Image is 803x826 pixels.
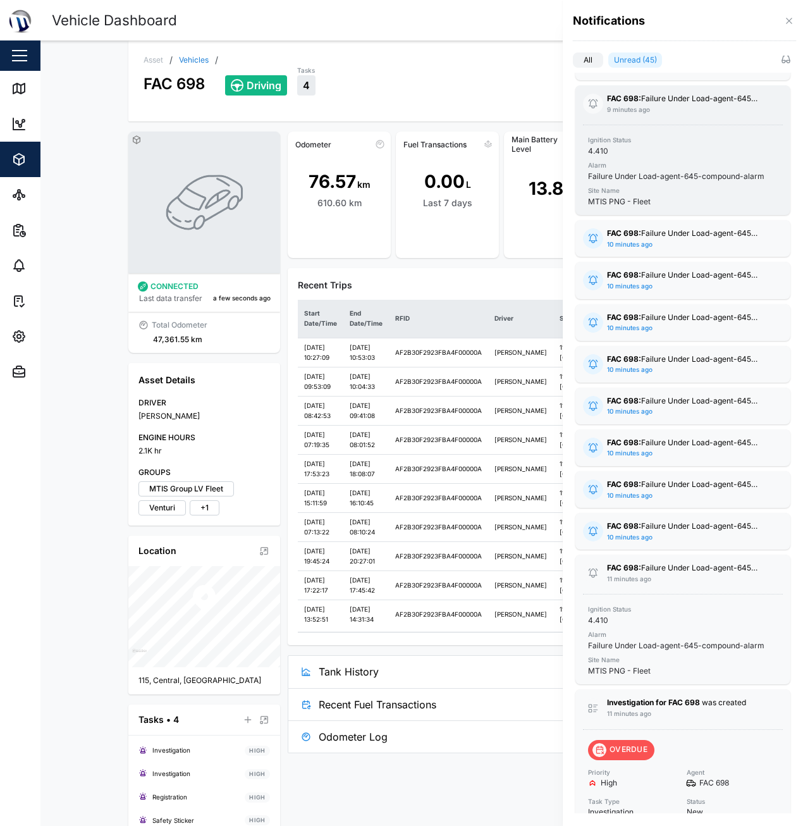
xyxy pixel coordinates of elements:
div: Failure Under Load-agent-645-compound-alarm [607,93,759,105]
div: Failure Under Load-agent-645-compound-alarm [607,521,759,533]
div: 10 minutes ago [607,448,653,459]
strong: FAC 698: [607,94,641,103]
div: Failure Under Load-agent-645-compound-alarm [607,228,759,240]
div: 10 minutes ago [607,365,653,375]
div: Failure Under Load-agent-645-compound-alarm [588,171,764,183]
div: Agent [687,768,778,778]
div: 10 minutes ago [607,491,653,501]
div: Failure Under Load-agent-645-compound-alarm [607,395,759,407]
div: 10 minutes ago [607,240,653,250]
div: Priority [588,768,679,778]
div: MTIS PNG - Fleet [588,196,651,208]
div: Alarm [588,161,778,171]
a: OVERDUE [588,744,654,757]
div: 10 minutes ago [607,281,653,292]
div: was created [607,697,759,709]
div: New [687,806,703,818]
div: 10 minutes ago [607,533,653,543]
div: 10 minutes ago [607,407,653,417]
strong: Investigation for FAC 698 [607,698,700,707]
div: 11 minutes ago [607,574,651,584]
label: All [573,52,603,68]
div: Site Name [588,655,778,665]
div: Site Name [588,186,778,196]
div: 4.410 [588,145,608,157]
div: Ignition Status [588,135,778,145]
strong: FAC 698: [607,312,641,322]
div: High [601,777,617,789]
label: Unread (45) [608,52,662,68]
strong: FAC 698: [607,438,641,447]
strong: FAC 698: [607,521,641,531]
div: 4.410 [588,615,608,627]
div: Failure Under Load-agent-645-compound-alarm [607,437,759,449]
div: Failure Under Load-agent-645-compound-alarm [588,640,764,652]
div: OVERDUE [610,744,647,756]
strong: FAC 698: [607,396,641,405]
div: MTIS PNG - Fleet [588,665,651,677]
strong: FAC 698: [607,270,641,280]
div: Ignition Status [588,605,778,615]
div: 11 minutes ago [607,709,651,719]
div: 10 minutes ago [607,323,653,333]
div: Failure Under Load-agent-645-compound-alarm [607,562,759,574]
strong: FAC 698: [607,563,641,572]
h4: Notifications [573,13,645,29]
div: Task Type [588,797,679,807]
strong: FAC 698: [607,228,641,238]
div: Status [687,797,778,807]
div: Failure Under Load-agent-645-compound-alarm [607,312,759,324]
strong: FAC 698: [607,479,641,489]
div: Failure Under Load-agent-645-compound-alarm [607,354,759,366]
div: Alarm [588,630,778,640]
div: Failure Under Load-agent-645-compound-alarm [607,269,759,281]
div: Investigation [588,806,634,818]
div: 9 minutes ago [607,105,650,115]
div: FAC 698 [699,777,729,789]
strong: FAC 698: [607,354,641,364]
div: Failure Under Load-agent-645-compound-alarm [607,479,759,491]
